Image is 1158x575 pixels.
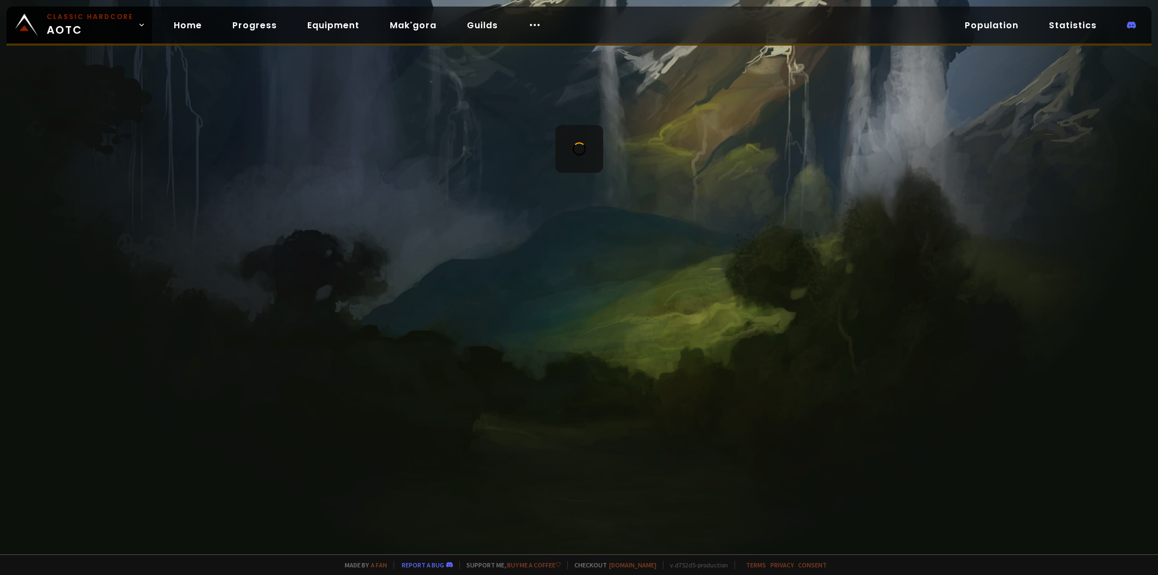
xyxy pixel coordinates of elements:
a: Population [956,14,1027,36]
span: Support me, [459,561,561,569]
a: a fan [371,561,387,569]
a: Guilds [458,14,507,36]
span: Made by [338,561,387,569]
a: Mak'gora [381,14,445,36]
a: Consent [798,561,827,569]
span: v. d752d5 - production [663,561,728,569]
span: AOTC [47,12,134,38]
a: Progress [224,14,286,36]
a: Buy me a coffee [507,561,561,569]
a: Statistics [1040,14,1105,36]
a: Privacy [770,561,794,569]
a: Classic HardcoreAOTC [7,7,152,43]
a: [DOMAIN_NAME] [609,561,656,569]
a: Home [165,14,211,36]
a: Equipment [299,14,368,36]
span: Checkout [567,561,656,569]
small: Classic Hardcore [47,12,134,22]
a: Terms [746,561,766,569]
a: Report a bug [402,561,444,569]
